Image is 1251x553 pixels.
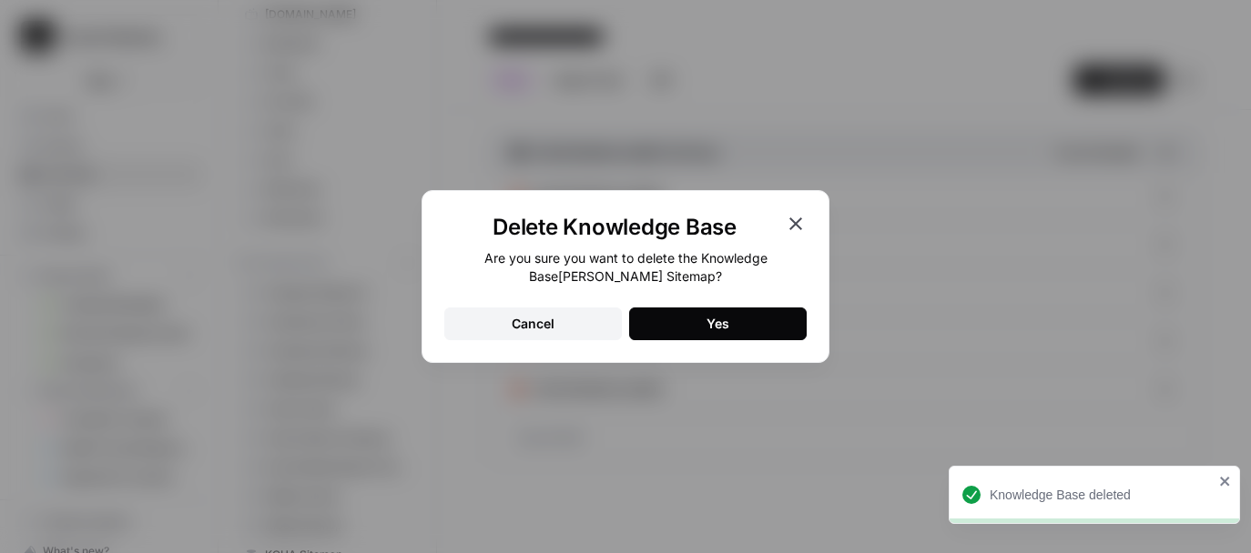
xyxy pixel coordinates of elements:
[444,307,622,340] button: Cancel
[990,486,1214,504] div: Knowledge Base deleted
[444,249,807,286] div: Are you sure you want to delete the Knowledge Base [PERSON_NAME] Sitemap ?
[444,213,785,242] h1: Delete Knowledge Base
[512,315,554,333] div: Cancel
[629,307,807,340] button: Yes
[1219,474,1232,488] button: close
[707,315,729,333] div: Yes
